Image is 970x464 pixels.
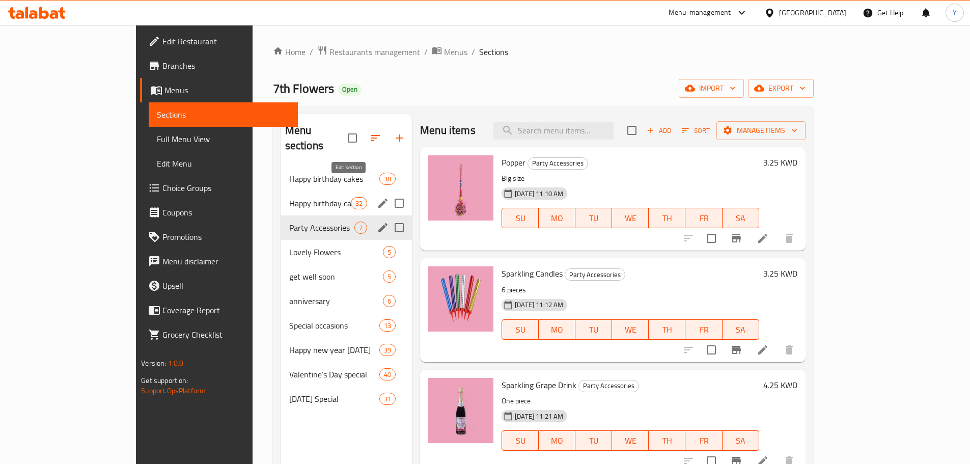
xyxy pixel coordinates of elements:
[685,430,722,451] button: FR
[579,380,639,392] span: Party Accessories
[289,295,383,307] span: anniversary
[157,108,290,121] span: Sections
[289,246,383,258] div: Lovely Flowers
[281,289,412,313] div: anniversary6
[387,126,412,150] button: Add section
[528,157,588,170] div: Party Accessories
[649,208,685,228] button: TH
[701,228,722,249] span: Select to update
[575,430,612,451] button: TU
[289,368,379,380] span: Valentine’s Day special
[502,319,539,340] button: SU
[621,120,643,141] span: Select section
[420,123,476,138] h2: Menu items
[763,266,797,281] h6: 3.25 KWD
[616,211,645,226] span: WE
[149,127,298,151] a: Full Menu View
[157,133,290,145] span: Full Menu View
[616,322,645,337] span: WE
[338,85,362,94] span: Open
[649,430,685,451] button: TH
[281,162,412,415] nav: Menu sections
[289,270,383,283] span: get well soon
[351,199,367,208] span: 32
[380,394,395,404] span: 31
[675,123,716,139] span: Sort items
[285,123,348,153] h2: Menu sections
[375,220,391,235] button: edit
[140,274,298,298] a: Upsell
[375,196,391,211] button: edit
[379,173,396,185] div: items
[162,304,290,316] span: Coverage Report
[140,176,298,200] a: Choice Groups
[168,357,184,370] span: 1.0.0
[757,232,769,244] a: Edit menu item
[511,412,567,421] span: [DATE] 11:21 AM
[289,344,379,356] span: Happy new year [DATE]
[682,125,710,137] span: Sort
[543,322,571,337] span: MO
[669,7,731,19] div: Menu-management
[763,378,797,392] h6: 4.25 KWD
[511,300,567,310] span: [DATE] 11:12 AM
[502,266,563,281] span: Sparkling Candles
[543,211,571,226] span: MO
[140,53,298,78] a: Branches
[329,46,420,58] span: Restaurants management
[380,174,395,184] span: 38
[506,322,535,337] span: SU
[579,211,608,226] span: TU
[379,319,396,332] div: items
[689,322,718,337] span: FR
[616,433,645,448] span: WE
[140,298,298,322] a: Coverage Report
[141,357,166,370] span: Version:
[612,208,649,228] button: WE
[723,430,759,451] button: SA
[289,319,379,332] span: Special occasions
[162,329,290,341] span: Grocery Checklist
[502,155,525,170] span: Popper
[502,208,539,228] button: SU
[289,393,379,405] div: Mother's Day Special
[164,84,290,96] span: Menus
[379,344,396,356] div: items
[575,208,612,228] button: TU
[502,284,759,296] p: 6 pieces
[578,380,639,392] div: Party Accessories
[579,433,608,448] span: TU
[565,269,625,281] span: Party Accessories
[140,29,298,53] a: Edit Restaurant
[779,7,846,18] div: [GEOGRAPHIC_DATA]
[289,393,379,405] span: [DATE] Special
[723,208,759,228] button: SA
[380,345,395,355] span: 39
[428,378,493,443] img: Sparkling Grape Drink
[701,339,722,361] span: Select to update
[289,173,379,185] span: Happy birthday cakes
[539,208,575,228] button: MO
[757,344,769,356] a: Edit menu item
[777,338,801,362] button: delete
[140,322,298,347] a: Grocery Checklist
[723,319,759,340] button: SA
[645,125,673,137] span: Add
[643,123,675,139] button: Add
[493,122,614,140] input: search
[727,322,755,337] span: SA
[149,151,298,176] a: Edit Menu
[424,46,428,58] li: /
[363,126,387,150] span: Sort sections
[689,433,718,448] span: FR
[565,268,625,281] div: Party Accessories
[649,319,685,340] button: TH
[281,387,412,411] div: [DATE] Special31
[140,249,298,274] a: Menu disclaimer
[539,430,575,451] button: MO
[140,78,298,102] a: Menus
[140,200,298,225] a: Coupons
[716,121,806,140] button: Manage items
